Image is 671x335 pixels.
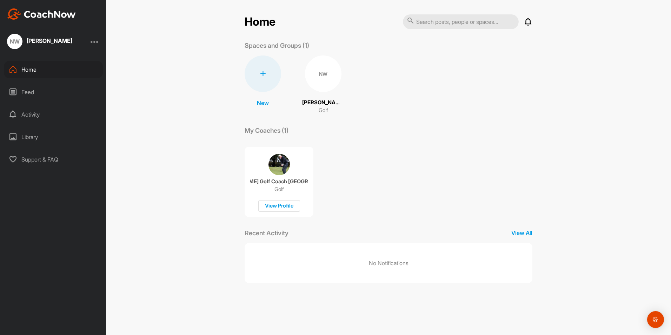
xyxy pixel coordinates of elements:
[245,15,275,29] h2: Home
[302,99,344,107] p: [PERSON_NAME]
[4,106,103,123] div: Activity
[4,151,103,168] div: Support & FAQ
[647,311,664,328] div: Open Intercom Messenger
[4,83,103,101] div: Feed
[4,128,103,146] div: Library
[7,8,76,20] img: CoachNow
[245,228,288,238] p: Recent Activity
[403,14,519,29] input: Search posts, people or spaces...
[245,126,288,135] p: My Coaches (1)
[274,186,284,193] p: Golf
[250,178,308,185] p: [PERSON_NAME] Golf Coach [GEOGRAPHIC_DATA]
[511,229,532,237] p: View All
[27,38,72,44] div: [PERSON_NAME]
[369,259,408,267] p: No Notifications
[245,41,309,50] p: Spaces and Groups (1)
[302,55,344,114] a: NW[PERSON_NAME]Golf
[4,61,103,78] div: Home
[7,34,22,49] div: NW
[268,154,290,175] img: coach avatar
[305,55,341,92] div: NW
[258,200,300,212] div: View Profile
[319,106,328,114] p: Golf
[257,99,269,107] p: New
